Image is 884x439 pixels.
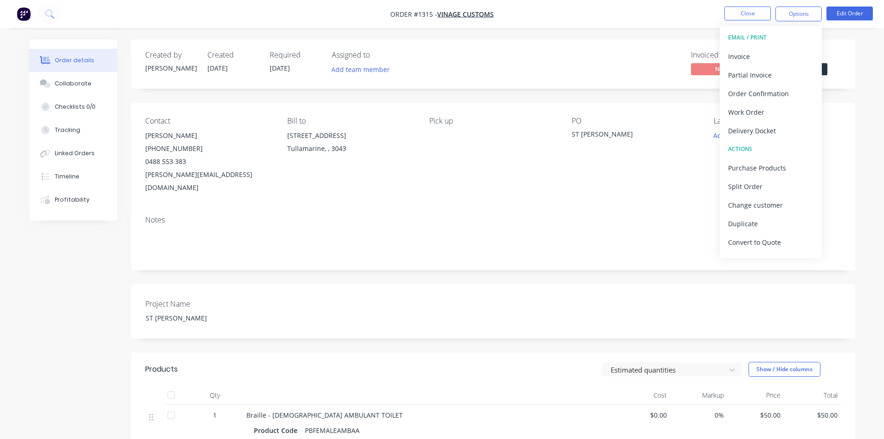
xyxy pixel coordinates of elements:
div: PBFEMALEAMBAA [301,424,363,437]
div: [PERSON_NAME] [145,129,272,142]
div: Price [728,386,785,405]
div: [PHONE_NUMBER] [145,142,272,155]
div: Split Order [728,180,813,193]
span: $50.00 [788,410,838,420]
img: Factory [17,7,31,21]
div: 0488 553 383 [145,155,272,168]
div: Tullamarine, , 3043 [287,142,414,155]
button: Show / Hide columns [748,362,820,377]
button: Timeline [29,165,117,188]
div: Labels [714,117,841,125]
button: Add labels [709,129,751,142]
div: Timeline [55,172,79,181]
div: Work Order [728,105,813,119]
span: $0.00 [618,410,667,420]
button: Collaborate [29,72,117,95]
div: [PERSON_NAME][PHONE_NUMBER]0488 553 383[PERSON_NAME][EMAIL_ADDRESS][DOMAIN_NAME] [145,129,272,194]
div: Invoiced [691,51,761,59]
div: [STREET_ADDRESS]Tullamarine, , 3043 [287,129,414,159]
span: No [691,63,747,75]
button: Tracking [29,118,117,142]
div: Order details [55,56,94,65]
span: 0% [674,410,724,420]
div: Collaborate [55,79,91,88]
div: Created [207,51,258,59]
div: Delivery Docket [728,124,813,138]
div: ST [PERSON_NAME] [572,129,688,142]
span: 1 [213,410,217,420]
div: ACTIONS [728,143,813,155]
div: Markup [671,386,728,405]
button: Order details [29,49,117,72]
div: Checklists 0/0 [55,103,96,111]
div: ST [PERSON_NAME] [138,311,254,325]
div: Assigned to [332,51,425,59]
div: [PERSON_NAME] [145,63,196,73]
div: PO [572,117,699,125]
div: Archive [728,254,813,268]
div: Profitability [55,196,90,204]
button: Profitability [29,188,117,211]
label: Project Name [145,298,261,309]
div: [PERSON_NAME][EMAIL_ADDRESS][DOMAIN_NAME] [145,168,272,194]
button: Add team member [332,63,395,76]
button: Checklists 0/0 [29,95,117,118]
span: [DATE] [270,64,290,72]
div: Partial Invoice [728,68,813,82]
div: Notes [145,216,841,224]
button: Edit Order [826,7,873,20]
button: Linked Orders [29,142,117,165]
div: [STREET_ADDRESS] [287,129,414,142]
div: Created by [145,51,196,59]
span: [DATE] [207,64,228,72]
button: Add team member [326,63,394,76]
div: Tracking [55,126,80,134]
div: Cost [614,386,671,405]
span: Braille - [DEMOGRAPHIC_DATA] AMBULANT TOILET [246,411,403,419]
div: Linked Orders [55,149,95,157]
div: Bill to [287,117,414,125]
div: Pick up [429,117,556,125]
div: Products [145,364,178,375]
div: Required [270,51,321,59]
div: Contact [145,117,272,125]
span: $50.00 [731,410,781,420]
div: Total [784,386,841,405]
div: Change customer [728,198,813,212]
div: Product Code [254,424,301,437]
button: Options [775,7,822,21]
div: Convert to Quote [728,236,813,249]
div: Purchase Products [728,161,813,175]
a: Vinage Customs [437,10,494,19]
div: Invoice [728,50,813,63]
div: Qty [187,386,243,405]
button: Close [724,7,771,20]
div: EMAIL / PRINT [728,32,813,44]
span: Order #1315 - [390,10,437,19]
div: Order Confirmation [728,87,813,100]
div: Duplicate [728,217,813,230]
